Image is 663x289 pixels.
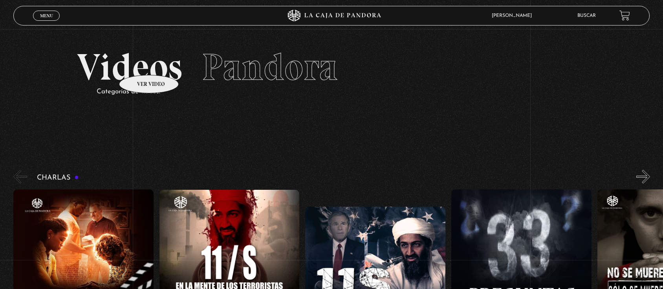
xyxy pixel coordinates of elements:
[619,10,630,21] a: View your shopping cart
[202,45,338,89] span: Pandora
[577,13,596,18] a: Buscar
[37,20,56,25] span: Cerrar
[488,13,540,18] span: [PERSON_NAME]
[97,86,586,98] p: Categorías de videos:
[40,13,53,18] span: Menu
[37,174,79,182] h3: Charlas
[77,49,586,86] h2: Videos
[636,170,650,184] button: Next
[13,170,27,184] button: Previous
